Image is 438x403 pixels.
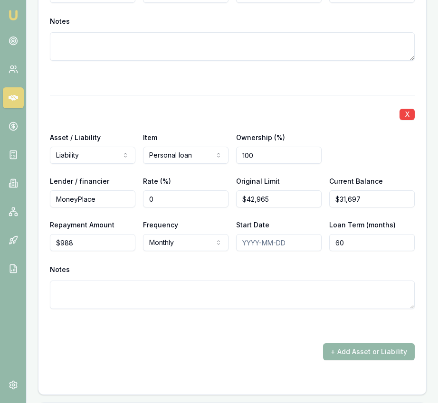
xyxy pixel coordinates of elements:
input: Select a percentage [236,147,322,164]
label: Asset / Liability [50,133,101,141]
label: Rate (%) [143,177,171,185]
label: Lender / financier [50,177,109,185]
button: X [400,109,415,120]
label: Loan Term (months) [329,221,396,229]
label: Item [143,133,157,141]
label: Ownership (%) [236,133,285,141]
button: + Add Asset or Liability [323,343,415,360]
img: emu-icon-u.png [8,9,19,21]
label: Original Limit [236,177,280,185]
input: YYYY-MM-DD [236,234,322,251]
input: $ [236,190,322,207]
label: Frequency [143,221,178,229]
label: Start Date [236,221,269,229]
div: Notes [50,262,415,277]
label: Current Balance [329,177,383,185]
label: Repayment Amount [50,221,114,229]
input: $ [329,190,415,207]
input: $ [50,234,135,251]
div: Notes [50,14,415,28]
